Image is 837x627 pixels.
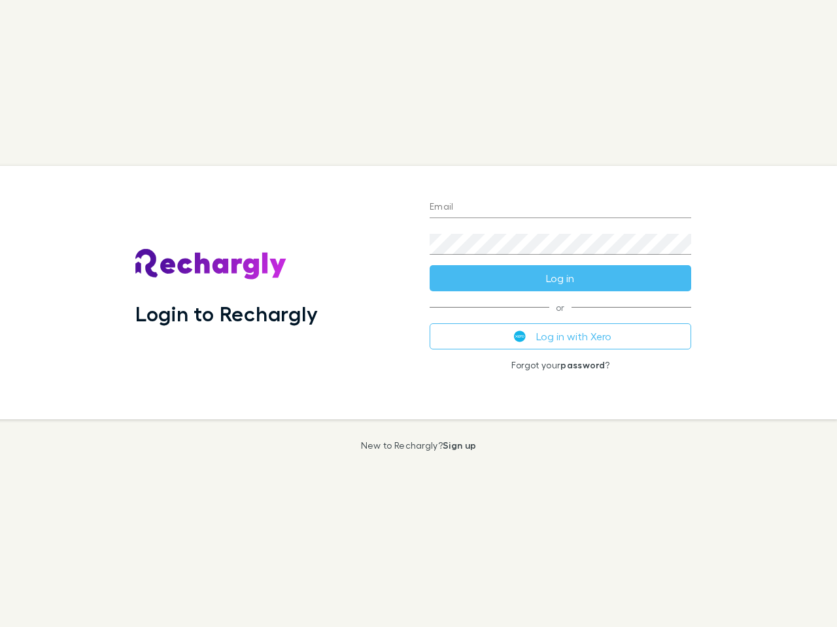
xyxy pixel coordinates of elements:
p: Forgot your ? [430,360,691,370]
span: or [430,307,691,308]
h1: Login to Rechargly [135,301,318,326]
a: password [560,359,605,370]
img: Xero's logo [514,330,526,342]
button: Log in [430,265,691,291]
img: Rechargly's Logo [135,249,287,280]
button: Log in with Xero [430,323,691,349]
p: New to Rechargly? [361,440,477,451]
a: Sign up [443,440,476,451]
